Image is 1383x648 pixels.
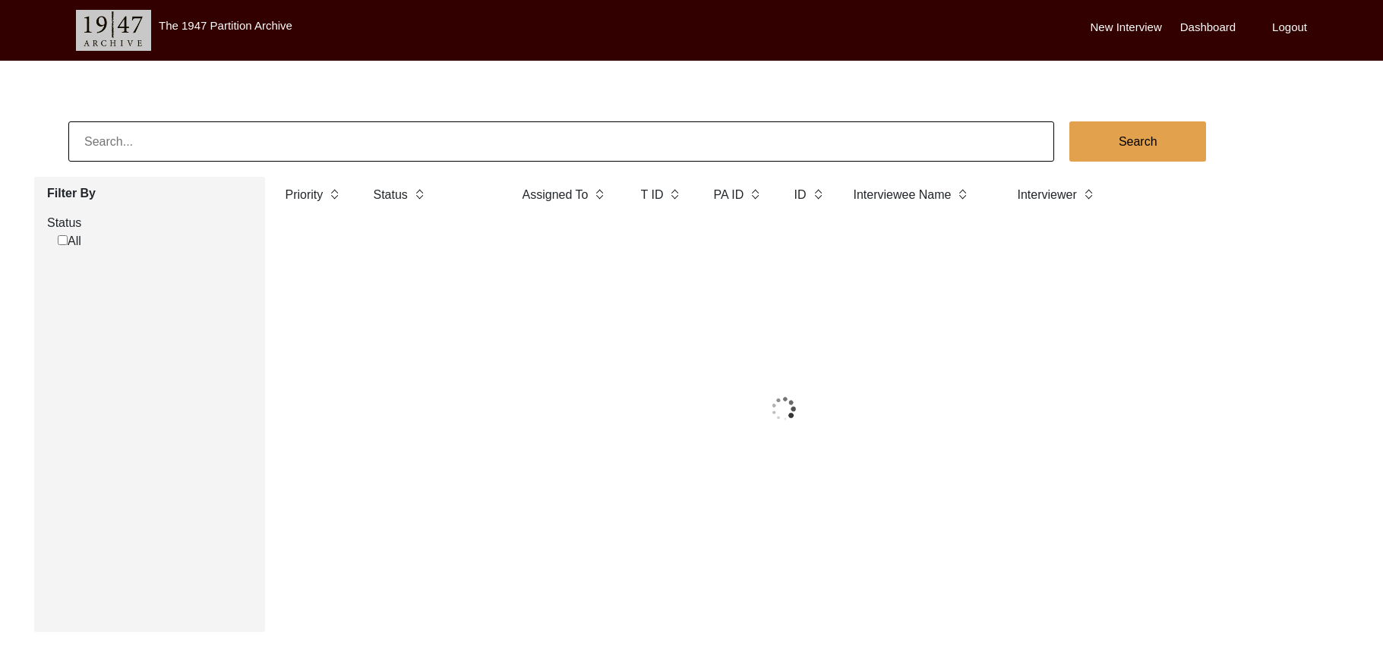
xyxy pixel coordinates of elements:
button: Search [1069,121,1206,162]
img: 1*9EBHIOzhE1XfMYoKz1JcsQ.gif [726,371,841,447]
label: Logout [1272,19,1307,36]
label: ID [794,186,807,204]
label: Priority [286,186,324,204]
label: Status [47,214,254,232]
label: The 1947 Partition Archive [159,19,292,32]
img: header-logo.png [76,10,151,51]
img: sort-button.png [813,186,823,203]
label: Interviewer [1018,186,1077,204]
label: T ID [641,186,664,204]
img: sort-button.png [414,186,425,203]
label: All [58,232,81,250]
img: sort-button.png [669,186,680,203]
input: Search... [68,121,1054,162]
img: sort-button.png [329,186,339,203]
img: sort-button.png [750,186,760,203]
label: PA ID [714,186,744,204]
img: sort-button.png [957,186,968,203]
img: sort-button.png [594,186,605,203]
label: Interviewee Name [854,186,952,204]
label: Assigned To [523,186,589,204]
img: sort-button.png [1083,186,1094,203]
label: Dashboard [1180,19,1236,36]
label: Status [374,186,408,204]
input: All [58,235,68,245]
label: New Interview [1091,19,1162,36]
label: Filter By [47,184,254,203]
